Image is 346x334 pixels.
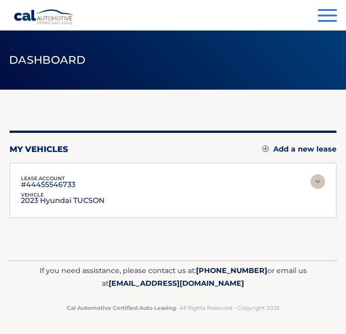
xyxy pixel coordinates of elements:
[21,198,105,203] p: 2023 Hyundai TUCSON
[109,279,244,288] span: [EMAIL_ADDRESS][DOMAIN_NAME]
[21,182,75,187] p: #44455546733
[22,264,324,290] p: If you need assistance, please contact us at: or email us at
[196,266,267,275] span: [PHONE_NUMBER]
[14,9,74,25] a: Cal Automotive
[262,146,269,152] img: add.svg
[262,145,336,154] a: Add a new lease
[21,175,65,182] span: lease account
[21,192,44,198] span: vehicle
[10,144,68,154] h2: my vehicles
[318,9,337,24] button: Menu
[22,296,324,327] p: - All Rights Reserved - Copyright 2025
[311,174,325,189] img: accordion-rest.svg
[67,304,176,311] strong: Cal Automotive Certified Auto Leasing
[9,53,85,66] span: Dashboard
